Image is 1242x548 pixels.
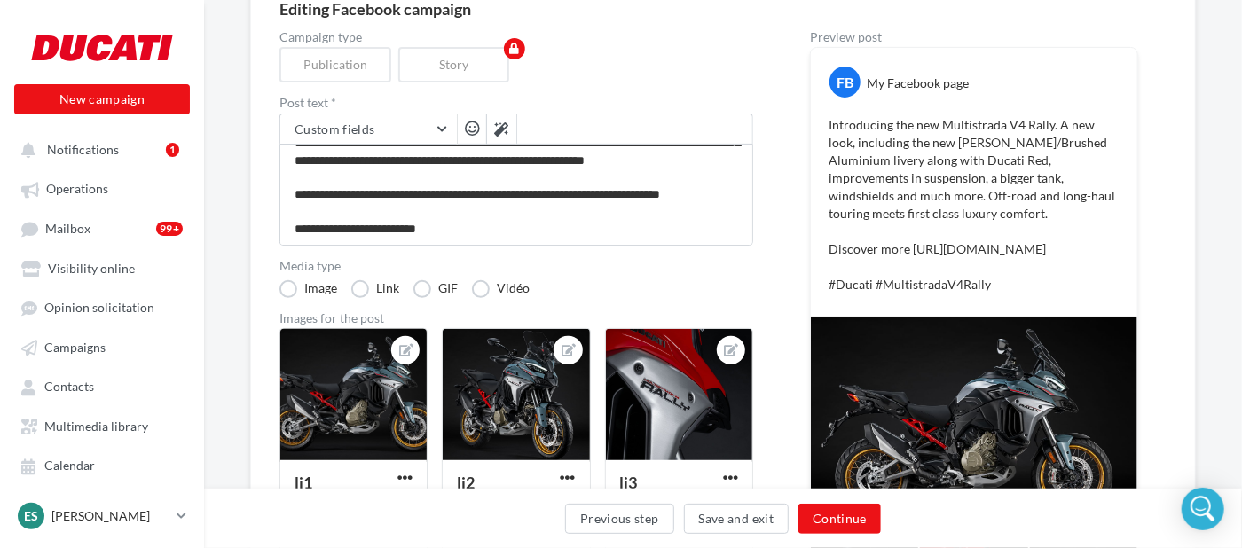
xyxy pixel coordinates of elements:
button: Notifications 1 [11,133,186,165]
div: FB [829,67,861,98]
label: Vidéo [472,280,530,298]
div: Open Intercom Messenger [1182,488,1224,530]
a: Multimedia library [11,410,193,442]
a: Visibility online [11,252,193,284]
span: Campaigns [44,340,106,355]
a: Operations [11,172,193,204]
span: Notifications [47,142,119,157]
div: Editing Facebook campaign [279,1,1167,17]
button: Save and exit [684,504,790,534]
div: li2 [457,473,475,492]
span: Custom fields [295,121,375,137]
div: My Facebook page [867,74,969,92]
label: Image [279,280,337,298]
span: Multimedia library [44,419,148,434]
span: Contacts [44,380,94,395]
button: Previous step [565,504,674,534]
button: New campaign [14,84,190,114]
span: ES [24,507,38,525]
p: [PERSON_NAME] [51,507,169,525]
p: Introducing the new Multistrada V4 Rally. A new look, including the new [PERSON_NAME]/Brushed Alu... [829,116,1120,294]
label: Link [351,280,399,298]
label: GIF [413,280,458,298]
div: li3 [620,473,638,492]
span: Opinion solicitation [44,301,154,316]
a: Campaigns [11,331,193,363]
a: Opinion solicitation [11,291,193,323]
div: Preview post [810,31,1138,43]
div: li1 [295,473,312,492]
label: Campaign type [279,31,753,43]
label: Media type [279,260,753,272]
button: Custom fields [280,114,457,145]
span: Mailbox [45,221,90,236]
span: Visibility online [48,261,135,276]
div: 99+ [156,222,183,236]
a: ES [PERSON_NAME] [14,499,190,533]
button: Continue [798,504,881,534]
span: Calendar [44,458,95,474]
div: 1 [166,143,179,157]
a: Contacts [11,370,193,402]
a: Mailbox99+ [11,212,193,245]
label: Post text * [279,97,753,109]
span: Operations [46,182,108,197]
a: Calendar [11,449,193,481]
div: Images for the post [279,312,753,325]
